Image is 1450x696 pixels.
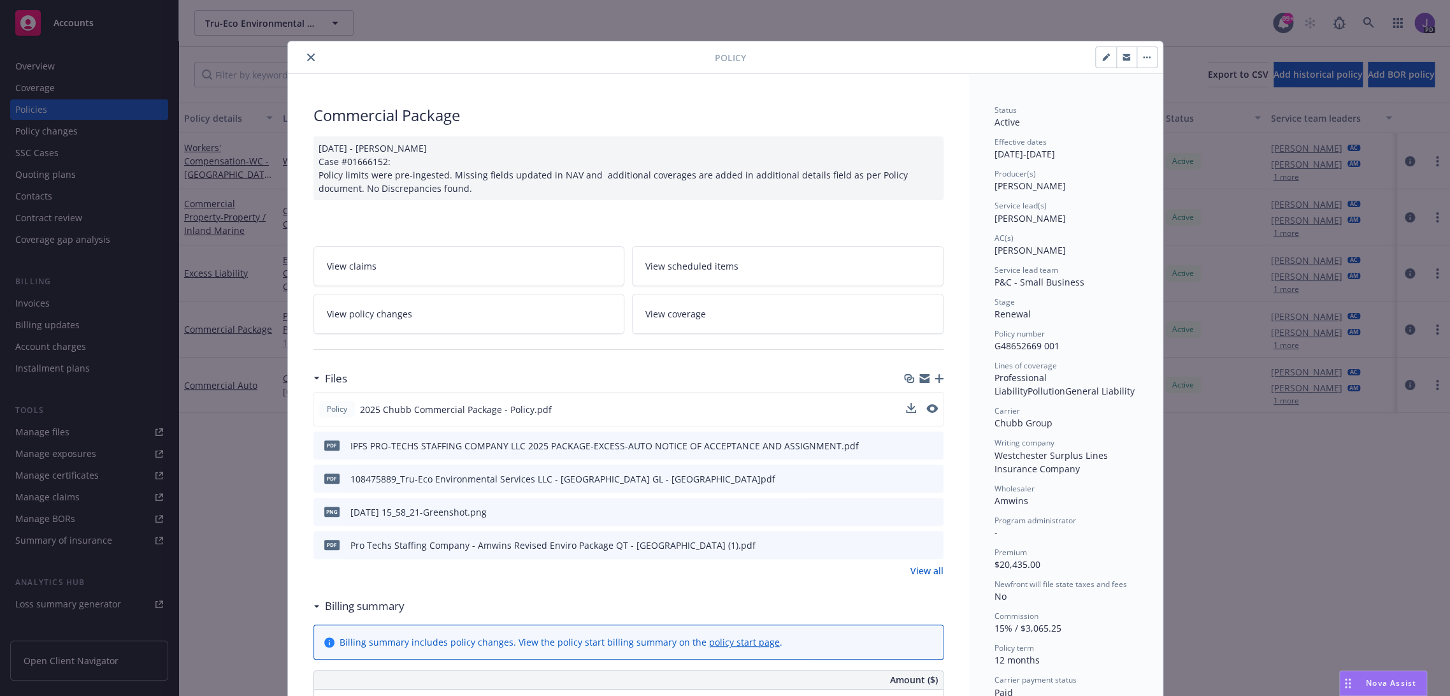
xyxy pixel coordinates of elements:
button: preview file [927,539,938,552]
span: Carrier [994,405,1020,416]
span: Amwins [994,495,1028,507]
span: Renewal [994,308,1031,320]
span: pdf [324,440,340,450]
span: Policy [324,403,350,415]
span: Pollution [1028,385,1065,397]
span: Carrier payment status [994,674,1077,685]
span: [PERSON_NAME] [994,180,1066,192]
span: Status [994,105,1017,115]
span: Policy number [994,328,1045,339]
span: P&C - Small Business [994,276,1084,288]
div: Files [313,370,347,387]
button: preview file [926,404,938,413]
a: View coverage [632,294,944,334]
a: View policy changes [313,294,625,334]
span: Program administrator [994,515,1076,526]
span: Newfront will file state taxes and fees [994,579,1127,590]
span: Active [994,116,1020,128]
div: 108475889_Tru-Eco Environmental Services LLC - [GEOGRAPHIC_DATA] GL - [GEOGRAPHIC_DATA]pdf [350,472,775,486]
div: [DATE] - [PERSON_NAME] Case #01666152: Policy limits were pre-ingested. Missing fields updated in... [313,136,944,200]
button: preview file [926,403,938,416]
span: Professional Liability [994,372,1049,397]
div: [DATE] 15_58_21-Greenshot.png [350,505,487,519]
span: Service lead team [994,265,1058,275]
span: Policy term [994,642,1034,653]
span: Commission [994,611,1038,621]
span: No [994,590,1007,602]
span: View scheduled items [645,259,738,273]
a: View all [910,564,944,577]
span: png [324,507,340,516]
span: pdf [324,540,340,549]
span: pdf [324,474,340,483]
span: Chubb Group [994,417,1052,429]
span: 15% / $3,065.25 [994,622,1061,634]
a: policy start page [709,636,780,648]
button: download file [907,539,917,552]
div: Drag to move [1340,671,1356,695]
span: 2025 Chubb Commercial Package - Policy.pdf [360,403,552,416]
span: 12 months [994,654,1040,666]
span: Stage [994,296,1015,307]
span: Amount ($) [890,673,938,686]
span: Lines of coverage [994,360,1057,371]
button: download file [907,472,917,486]
div: Billing summary [313,598,405,614]
button: preview file [927,439,938,453]
span: Wholesaler [994,483,1035,494]
a: View scheduled items [632,246,944,286]
span: G48652669 001 [994,340,1059,352]
span: AC(s) [994,233,1014,243]
button: download file [906,403,916,416]
span: Premium [994,547,1027,558]
span: Policy [715,51,746,64]
span: - [994,526,998,539]
div: Billing summary includes policy changes. View the policy start billing summary on the . [340,635,782,649]
span: Effective dates [994,136,1047,147]
span: Writing company [994,437,1054,448]
span: [PERSON_NAME] [994,212,1066,224]
button: download file [907,505,917,519]
span: Westchester Surplus Lines Insurance Company [994,449,1110,475]
div: [DATE] - [DATE] [994,136,1137,161]
span: $20,435.00 [994,558,1040,570]
button: download file [906,403,916,413]
div: Pro Techs Staffing Company - Amwins Revised Enviro Package QT - [GEOGRAPHIC_DATA] (1).pdf [350,539,756,552]
h3: Billing summary [325,598,405,614]
button: preview file [927,505,938,519]
span: [PERSON_NAME] [994,244,1066,256]
span: Nova Assist [1366,678,1416,688]
div: Commercial Package [313,105,944,126]
div: IPFS PRO-TECHS STAFFING COMPANY LLC 2025 PACKAGE-EXCESS-AUTO NOTICE OF ACCEPTANCE AND ASSIGNMENT.pdf [350,439,859,453]
button: preview file [927,472,938,486]
span: View policy changes [327,307,412,321]
button: close [303,50,319,65]
button: download file [907,439,917,453]
a: View claims [313,246,625,286]
button: Nova Assist [1339,671,1427,696]
span: View claims [327,259,377,273]
span: Service lead(s) [994,200,1047,211]
h3: Files [325,370,347,387]
span: View coverage [645,307,706,321]
span: General Liability [1065,385,1135,397]
span: Producer(s) [994,168,1036,179]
